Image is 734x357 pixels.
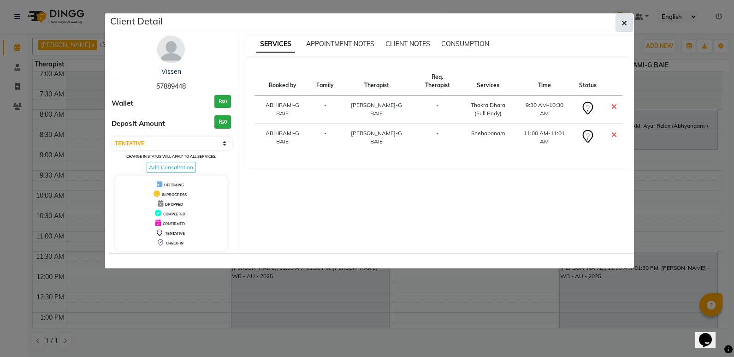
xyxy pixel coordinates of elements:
[467,101,510,118] div: Thakra Dhara (Full Body)
[255,95,311,124] td: ABHIRAMI-G BAIE
[112,98,133,109] span: Wallet
[414,95,461,124] td: -
[574,67,602,95] th: Status
[414,67,461,95] th: Req. Therapist
[147,162,195,173] span: Add Consultation
[162,192,187,197] span: IN PROGRESS
[255,124,311,152] td: ABHIRAMI-G BAIE
[156,82,186,90] span: 57889448
[165,202,183,207] span: DROPPED
[112,119,165,129] span: Deposit Amount
[311,124,339,152] td: -
[385,40,430,48] span: CLIENT NOTES
[339,67,414,95] th: Therapist
[306,40,374,48] span: APPOINTMENT NOTES
[695,320,725,348] iframe: chat widget
[161,67,181,76] a: Vissen
[214,95,231,108] h3: ₨0
[467,129,510,137] div: Snehapanam
[461,67,515,95] th: Services
[414,124,461,152] td: -
[311,95,339,124] td: -
[515,67,574,95] th: Time
[311,67,339,95] th: Family
[163,221,185,226] span: CONFIRMED
[214,115,231,129] h3: ₨0
[110,14,163,28] h5: Client Detail
[351,130,402,145] span: [PERSON_NAME]-G BAIE
[166,241,183,245] span: CHECK-IN
[165,231,185,236] span: TENTATIVE
[351,101,402,117] span: [PERSON_NAME]-G BAIE
[126,154,216,159] small: Change in status will apply to all services.
[441,40,489,48] span: CONSUMPTION
[515,124,574,152] td: 11:00 AM-11:01 AM
[256,36,295,53] span: SERVICES
[255,67,311,95] th: Booked by
[163,212,185,216] span: COMPLETED
[157,36,185,63] img: avatar
[164,183,184,187] span: UPCOMING
[515,95,574,124] td: 9:30 AM-10:30 AM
